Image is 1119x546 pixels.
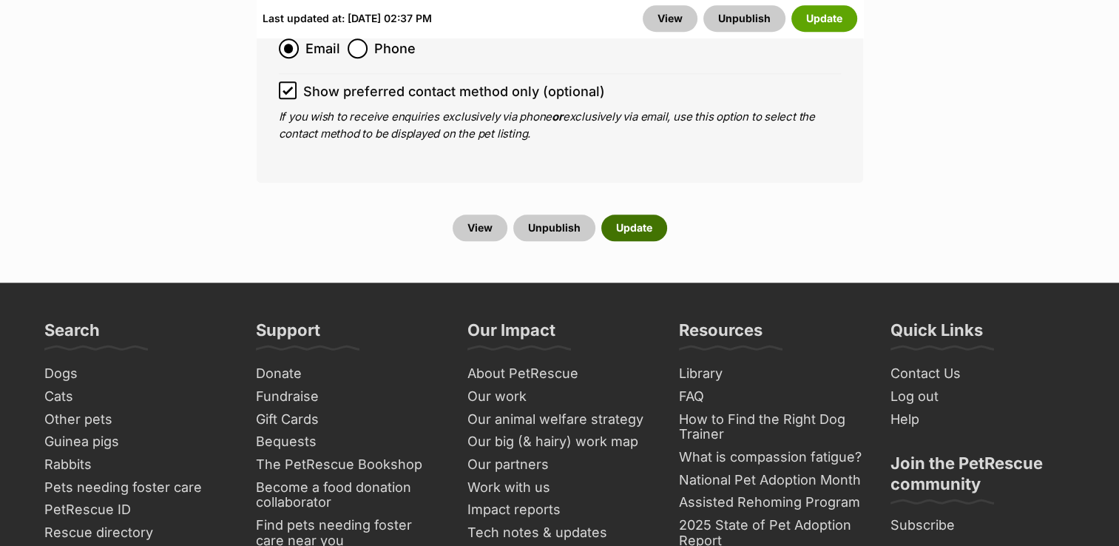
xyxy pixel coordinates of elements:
[303,81,605,101] span: Show preferred contact method only (optional)
[38,476,235,499] a: Pets needing foster care
[250,385,447,408] a: Fundraise
[885,514,1081,537] a: Subscribe
[673,408,870,446] a: How to Find the Right Dog Trainer
[673,446,870,469] a: What is compassion fatigue?
[256,320,320,349] h3: Support
[462,385,658,408] a: Our work
[250,476,447,514] a: Become a food donation collaborator
[890,453,1075,503] h3: Join the PetRescue community
[601,215,667,241] button: Update
[885,408,1081,431] a: Help
[38,454,235,476] a: Rabbits
[467,320,555,349] h3: Our Impact
[38,385,235,408] a: Cats
[513,215,595,241] button: Unpublish
[890,320,983,349] h3: Quick Links
[643,5,697,32] a: View
[374,38,416,58] span: Phone
[703,5,785,32] button: Unpublish
[250,431,447,454] a: Bequests
[462,476,658,499] a: Work with us
[263,5,432,32] div: Last updated at: [DATE] 02:37 PM
[462,408,658,431] a: Our animal welfare strategy
[38,499,235,522] a: PetRescue ID
[673,469,870,492] a: National Pet Adoption Month
[462,363,658,385] a: About PetRescue
[38,431,235,454] a: Guinea pigs
[673,491,870,514] a: Assisted Rehoming Program
[673,363,870,385] a: Library
[38,363,235,385] a: Dogs
[673,385,870,408] a: FAQ
[791,5,857,32] button: Update
[305,38,340,58] span: Email
[250,363,447,385] a: Donate
[38,522,235,545] a: Rescue directory
[679,320,763,349] h3: Resources
[279,109,841,142] p: If you wish to receive enquiries exclusively via phone exclusively via email, use this option to ...
[453,215,507,241] a: View
[462,499,658,522] a: Impact reports
[38,408,235,431] a: Other pets
[885,363,1081,385] a: Contact Us
[885,385,1081,408] a: Log out
[552,109,563,124] b: or
[250,454,447,476] a: The PetRescue Bookshop
[462,454,658,476] a: Our partners
[44,320,100,349] h3: Search
[462,431,658,454] a: Our big (& hairy) work map
[462,522,658,545] a: Tech notes & updates
[250,408,447,431] a: Gift Cards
